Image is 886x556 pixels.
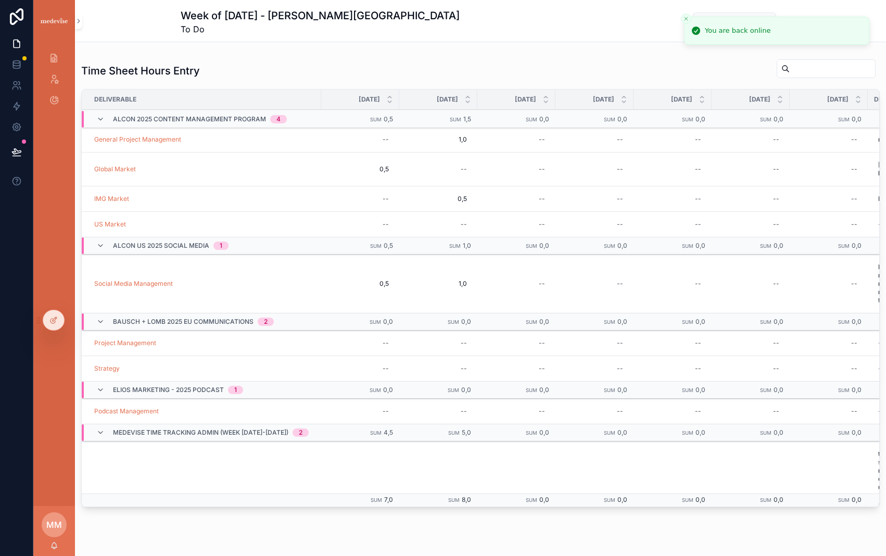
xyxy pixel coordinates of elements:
small: Sum [838,498,850,503]
div: -- [383,339,389,347]
span: 0,0 [383,318,393,325]
div: -- [773,220,779,229]
span: 0,0 [695,115,705,123]
small: Sum [760,243,771,249]
div: -- [773,407,779,415]
div: 4 [276,115,281,123]
div: -- [851,339,857,347]
div: -- [617,135,623,144]
div: -- [773,195,779,203]
div: -- [617,339,623,347]
span: [DATE] [437,95,458,104]
span: 1,5 [463,115,471,123]
a: Podcast Management [94,407,159,415]
span: 0,5 [384,242,393,249]
a: US Market [94,220,126,229]
div: -- [539,364,545,373]
span: Elios Marketing - 2025 Podcast [113,386,224,394]
div: -- [878,364,884,373]
div: 2 [299,428,302,437]
span: 0,0 [852,318,862,325]
div: -- [383,135,389,144]
span: 0,0 [774,496,783,504]
span: 0,0 [539,386,549,394]
div: -- [539,339,545,347]
img: App logo [40,17,69,26]
div: -- [617,165,623,173]
small: Sum [449,243,461,249]
small: Sum [604,319,615,325]
div: -- [383,364,389,373]
span: 1,0 [410,135,467,144]
div: -- [851,135,857,144]
div: -- [851,407,857,415]
span: 0,0 [852,115,862,123]
span: 0,0 [617,318,627,325]
small: Sum [450,117,461,122]
h1: Time Sheet Hours Entry [81,64,200,78]
span: 7,0 [384,496,393,504]
div: -- [695,339,701,347]
a: Strategy [94,364,120,373]
small: Sum [370,319,381,325]
span: 8,0 [462,496,471,504]
span: 0,0 [695,242,705,249]
span: Global Market [94,165,136,173]
div: -- [617,280,623,288]
div: -- [695,220,701,229]
span: 0,0 [774,318,783,325]
div: 2 [264,318,268,326]
small: Sum [526,498,537,503]
span: 0,0 [852,428,862,436]
div: -- [695,165,701,173]
span: 0,0 [695,496,705,504]
div: -- [695,407,701,415]
div: -- [878,220,884,229]
span: 5,0 [462,428,471,436]
span: 0,0 [539,496,549,504]
div: -- [773,135,779,144]
div: -- [773,165,779,173]
div: -- [461,339,467,347]
span: 0,0 [461,318,471,325]
span: 0,0 [617,496,627,504]
span: 0,0 [539,318,549,325]
div: -- [695,195,701,203]
div: -- [695,135,701,144]
div: -- [539,165,545,173]
div: -- [617,195,623,203]
small: Sum [604,387,615,393]
div: -- [851,364,857,373]
div: -- [695,364,701,373]
div: 1 [220,242,222,250]
a: Project Management [94,339,156,347]
span: 0,0 [539,115,549,123]
span: 0,5 [384,115,393,123]
div: 1 [234,386,237,394]
div: -- [851,165,857,173]
span: Alcon 2025 Content Management Program [113,115,266,123]
span: 0,0 [695,386,705,394]
span: 0,0 [852,496,862,504]
div: -- [773,339,779,347]
a: Social Media Management [94,280,173,288]
div: -- [539,195,545,203]
small: Sum [760,498,771,503]
span: 0,0 [383,386,393,394]
span: 0,0 [617,115,627,123]
span: 0,0 [539,242,549,249]
span: 0,0 [852,242,862,249]
span: [DATE] [749,95,770,104]
span: 0,0 [774,386,783,394]
div: -- [617,407,623,415]
span: 0,0 [695,318,705,325]
a: IMG Market [94,195,129,203]
span: 0,0 [774,428,783,436]
span: 0,0 [461,386,471,394]
span: MM [46,519,62,531]
small: Sum [682,319,693,325]
small: Sum [370,387,381,393]
small: Sum [682,117,693,122]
